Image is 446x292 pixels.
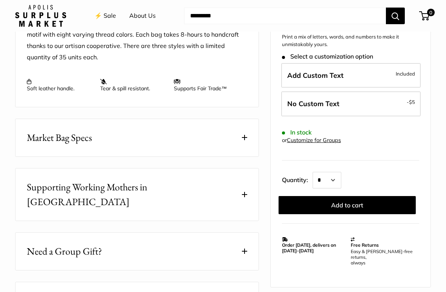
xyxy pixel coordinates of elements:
button: Market Bag Specs [15,119,259,156]
button: Search [386,8,405,24]
span: Market Bag Specs [27,130,92,145]
p: The Limited Palm Chenille Window Brick Petite Market Bag is a multi-layered motif with eight vary... [27,18,247,63]
strong: Free Returns [351,242,379,248]
span: Included [396,69,415,78]
span: $5 [409,99,415,105]
a: About Us [129,10,156,22]
span: Supporting Working Mothers in [GEOGRAPHIC_DATA] [27,180,238,209]
label: Leave Blank [281,91,421,116]
span: 0 [427,9,435,16]
p: Tear & spill resistant. [100,78,166,92]
span: No Custom Text [287,99,339,108]
label: Quantity: [282,170,313,188]
p: Easy & [PERSON_NAME]-free returns, always [351,249,416,266]
button: Need a Group Gift? [15,233,259,270]
span: Add Custom Text [287,71,344,79]
span: Need a Group Gift? [27,244,102,259]
img: Apolis: Surplus Market [15,5,66,27]
p: Print a mix of letters, words, and numbers to make it unmistakably yours. [282,33,419,48]
strong: Order [DATE], delivers on [DATE]–[DATE] [282,242,336,253]
span: Select a customization option [282,53,373,60]
span: In stock [282,129,312,136]
div: or [282,135,341,145]
p: Supports Fair Trade™ [174,78,240,92]
a: 0 [420,11,429,20]
a: ⚡️ Sale [94,10,116,22]
span: - [407,97,415,107]
p: Soft leather handle. [27,78,93,92]
label: Add Custom Text [281,63,421,88]
button: Supporting Working Mothers in [GEOGRAPHIC_DATA] [15,168,259,221]
button: Add to cart [279,196,416,214]
a: Customize for Groups [287,137,341,144]
input: Search... [184,8,386,24]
